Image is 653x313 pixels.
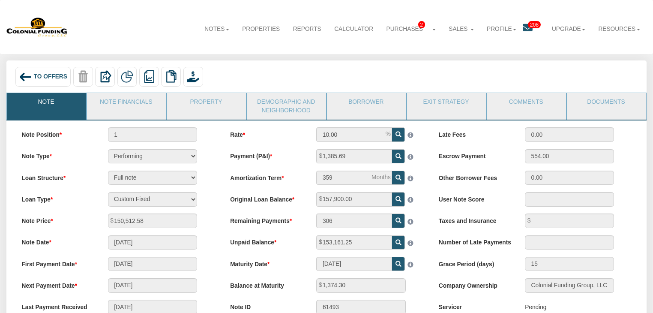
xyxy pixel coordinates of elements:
label: Loan Type [15,192,101,204]
label: User Note Score [431,192,518,204]
a: Profile [480,18,523,40]
a: Reports [286,18,327,40]
a: Demographic and Neighborhood [247,93,325,119]
label: Original Loan Balance [223,192,309,204]
input: MM/DD/YYYY [108,278,197,293]
img: purchase_offer.png [187,70,199,83]
img: copy.png [165,70,177,83]
input: This field can contain only numeric characters [316,127,392,142]
img: partial.png [121,70,133,83]
span: 208 [528,21,540,28]
input: MM/DD/YYYY [108,257,197,271]
label: Number of Late Payments [431,235,518,247]
label: First Payment Date [15,257,101,268]
a: Note [7,93,85,114]
label: Servicer [431,300,518,311]
label: Rate [223,127,309,139]
img: trash-disabled.png [77,70,90,83]
a: Exit Strategy [407,93,485,114]
img: reports.png [143,70,156,83]
span: 2 [418,21,425,28]
label: Other Borrower Fees [431,171,518,182]
label: Note Price [15,214,101,225]
label: Loan Structure [15,171,101,182]
a: Properties [236,18,287,40]
label: Note ID [223,300,309,311]
label: Maturity Date [223,257,309,268]
a: Comments [487,93,565,114]
a: Property [167,93,246,114]
label: Remaining Payments [223,214,309,225]
label: Note Position [15,127,101,139]
label: Grace Period (days) [431,257,518,268]
a: Resources [592,18,647,40]
a: Notes [198,18,236,40]
label: Next Payment Date [15,278,101,290]
img: back_arrow_left_icon.svg [19,70,32,83]
label: Amortization Term [223,171,309,182]
input: MM/DD/YYYY [108,235,197,250]
label: Escrow Payment [431,149,518,161]
label: Note Type [15,149,101,161]
a: 208 [523,18,545,40]
a: Calculator [328,18,380,40]
label: Taxes and Insurance [431,214,518,225]
label: Unpaid Balance [223,235,309,247]
label: Last Payment Received [15,300,101,311]
label: Balance at Maturity [223,278,309,290]
a: Purchases2 [380,18,442,40]
input: MM/DD/YYYY [316,257,392,271]
a: Documents [567,93,645,114]
label: Company Ownership [431,278,518,290]
label: Payment (P&I) [223,149,309,161]
a: Borrower [327,93,405,114]
span: To Offers [34,73,67,80]
label: Late Fees [431,127,518,139]
img: 579666 [6,17,68,37]
a: Note Financials [87,93,165,114]
label: Note Date [15,235,101,247]
img: export.svg [99,70,111,83]
a: Sales [442,18,480,40]
a: Upgrade [545,18,592,40]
